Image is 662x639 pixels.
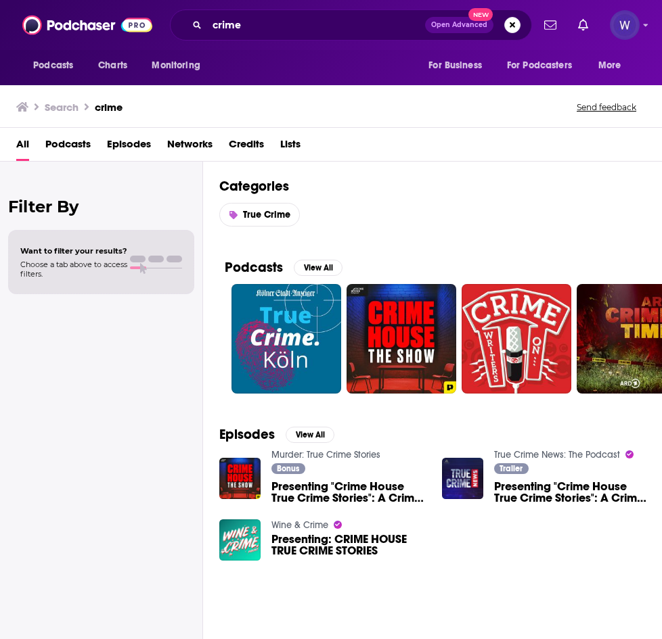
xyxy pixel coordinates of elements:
[277,465,299,473] span: Bonus
[95,101,123,114] h3: crime
[573,14,594,37] a: Show notifications dropdown
[539,14,562,37] a: Show notifications dropdown
[468,8,493,21] span: New
[271,449,380,460] a: Murder: True Crime Stories
[428,56,482,75] span: For Business
[20,260,127,279] span: Choose a tab above to access filters.
[610,10,640,40] span: Logged in as realitymarble
[573,101,640,113] button: Send feedback
[45,133,91,161] a: Podcasts
[20,246,127,256] span: Want to filter your results?
[494,449,620,460] a: True Crime News: The Podcast
[16,133,29,161] a: All
[442,458,483,499] img: Presenting "Crime House True Crime Stories": A Crime House Original
[494,481,648,504] a: Presenting "Crime House True Crime Stories": A Crime House Original
[500,465,523,473] span: Trailer
[219,519,261,561] img: Presenting: CRIME HOUSE TRUE CRIME STORIES
[271,481,426,504] a: Presenting "Crime House True Crime Stories": A Crime House Original
[219,426,275,443] h2: Episodes
[419,53,499,78] button: open menu
[271,519,328,531] a: Wine & Crime
[22,12,152,38] img: Podchaser - Follow, Share and Rate Podcasts
[170,9,532,41] div: Search podcasts, credits, & more...
[142,53,217,78] button: open menu
[219,458,261,499] img: Presenting "Crime House True Crime Stories": A Crime House Original
[610,10,640,40] img: User Profile
[425,17,493,33] button: Open AdvancedNew
[152,56,200,75] span: Monitoring
[107,133,151,161] a: Episodes
[498,53,592,78] button: open menu
[294,260,343,276] button: View All
[286,427,334,443] button: View All
[431,22,487,28] span: Open Advanced
[167,133,213,161] a: Networks
[207,14,425,36] input: Search podcasts, credits, & more...
[89,53,135,78] a: Charts
[24,53,91,78] button: open menu
[225,259,343,276] a: PodcastsView All
[219,426,334,443] a: EpisodesView All
[243,209,290,220] span: True Crime
[225,259,283,276] h2: Podcasts
[8,197,194,216] h2: Filter By
[219,203,300,227] a: True Crime
[271,534,426,557] a: Presenting: CRIME HOUSE TRUE CRIME STORIES
[98,56,127,75] span: Charts
[610,10,640,40] button: Show profile menu
[45,101,79,114] h3: Search
[33,56,73,75] span: Podcasts
[507,56,572,75] span: For Podcasters
[589,53,638,78] button: open menu
[229,133,264,161] a: Credits
[598,56,621,75] span: More
[280,133,301,161] a: Lists
[219,178,646,195] h2: Categories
